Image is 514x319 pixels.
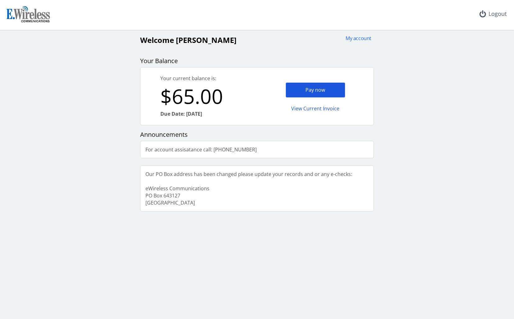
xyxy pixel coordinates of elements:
span: Announcements [140,130,188,139]
div: For account assisatance call: [PHONE_NUMBER] [140,141,262,158]
div: Our PO Box address has been changed please update your records and or any e-checks: eWireless Com... [140,166,357,211]
span: [PERSON_NAME] [176,35,236,45]
div: Your current balance is: [160,75,257,82]
div: View Current Invoice [286,101,345,116]
div: My account [342,35,371,42]
span: Your Balance [140,57,178,65]
span: Welcome [140,35,174,45]
div: $65.00 [160,82,257,110]
div: Pay now [286,82,345,98]
div: Due Date: [DATE] [160,110,257,118]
